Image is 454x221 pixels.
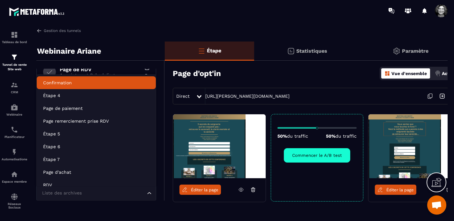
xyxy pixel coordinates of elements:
p: Étape 4 [43,92,149,99]
p: Réseaux Sociaux [2,202,27,209]
a: Éditer la page [179,185,221,195]
img: automations [11,148,18,156]
p: Tableau de bord [2,40,27,44]
span: du traffic [287,133,308,139]
a: Éditer la page [375,185,416,195]
p: Étape 7 [43,156,149,163]
h6: Page de RDV [60,66,140,72]
p: Appointment Scheduling [60,72,140,78]
p: Page de paiement [43,105,149,111]
img: dashboard-orange.40269519.svg [384,71,390,76]
div: Ouvrir le chat [427,195,446,215]
button: Commencer le A/B test [284,148,350,163]
p: Planificateur [2,135,27,139]
a: schedulerschedulerPlanificateur [2,121,27,143]
p: Espace membre [2,180,27,183]
img: stats.20deebd0.svg [287,47,295,55]
a: automationsautomationsEspace membre [2,166,27,188]
a: [URL][PERSON_NAME][DOMAIN_NAME] [205,94,290,99]
img: arrow [36,28,42,34]
img: arrow-next.bcc2205e.svg [436,90,448,102]
p: Vue d'ensemble [391,71,427,76]
p: Tunnel de vente Site web [2,63,27,72]
p: Page d'achat [43,169,149,175]
img: logo [9,6,66,18]
p: RDV [43,182,149,188]
p: Webinaire [2,113,27,116]
a: automationsautomationsAutomatisations [2,143,27,166]
span: du traffic [336,133,357,139]
p: Page remerciement prise RDV [43,118,149,124]
img: actions.d6e523a2.png [435,71,441,76]
p: 50% [277,133,308,139]
img: scheduler [11,126,18,133]
p: Étape [207,48,221,54]
span: Éditer la page [386,187,414,192]
img: formation [11,31,18,39]
a: automationsautomationsWebinaire [2,99,27,121]
p: Paramètre [402,48,428,54]
p: Statistiques [296,48,327,54]
p: 50% [326,133,357,139]
img: automations [11,171,18,178]
a: formationformationTableau de bord [2,26,27,49]
img: trash [143,73,149,80]
span: Direct [176,94,190,99]
img: bars-o.4a397970.svg [198,47,205,55]
input: Search for option [41,190,146,197]
h3: Page d'opt'in [173,69,221,78]
p: CRM [2,90,27,94]
img: image [173,114,266,178]
img: automations [11,103,18,111]
img: setting-gr.5f69749f.svg [393,47,400,55]
p: Webinaire Ariane [37,45,101,57]
a: formationformationCRM [2,76,27,99]
img: formation [11,81,18,89]
p: Confirmation [43,80,149,86]
p: Étape 6 [43,143,149,150]
div: Search for option [36,186,156,201]
img: social-network [11,193,18,201]
span: Éditer la page [191,187,218,192]
img: formation [11,53,18,61]
p: Étape 5 [43,131,149,137]
a: social-networksocial-networkRéseaux Sociaux [2,188,27,214]
a: Gestion des tunnels [36,28,81,34]
p: Automatisations [2,157,27,161]
a: formationformationTunnel de vente Site web [2,49,27,76]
